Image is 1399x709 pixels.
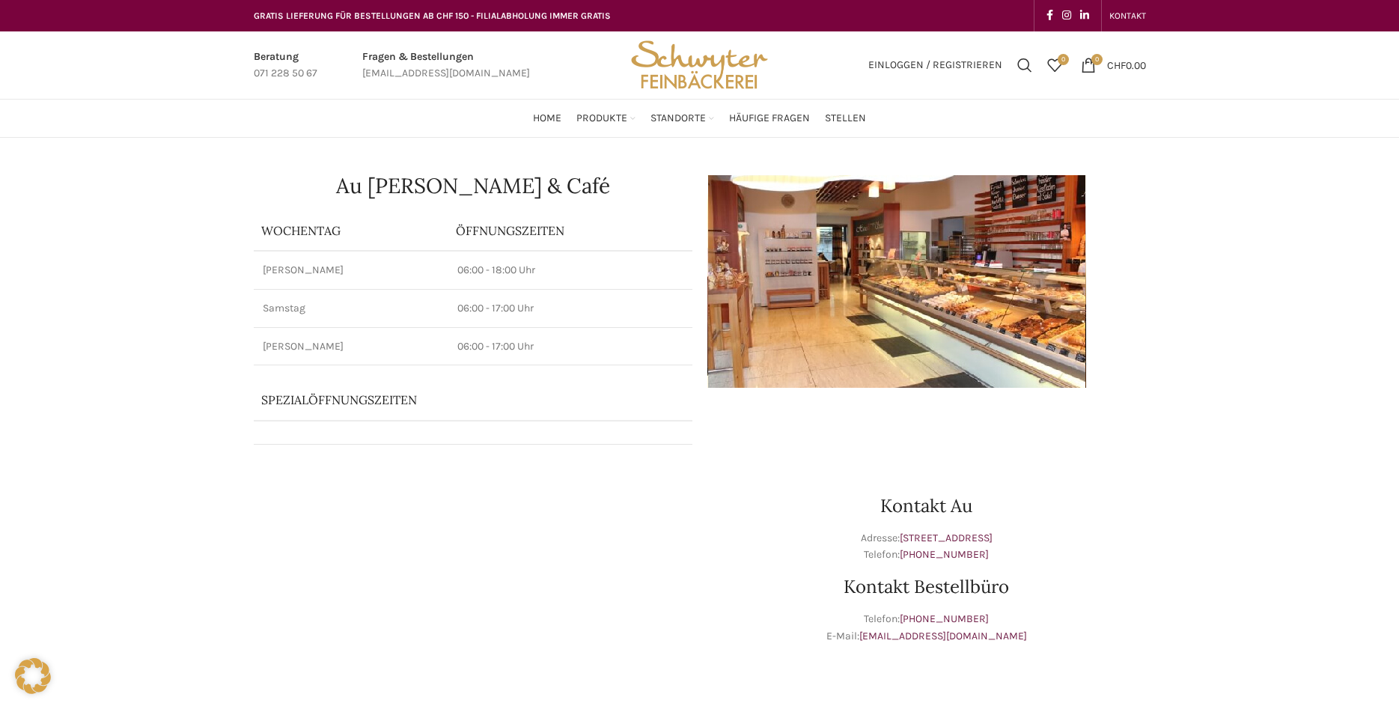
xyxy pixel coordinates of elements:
[729,112,810,126] span: Häufige Fragen
[576,103,636,133] a: Produkte
[1109,1,1146,31] a: KONTAKT
[707,578,1146,596] h2: Kontakt Bestellbüro
[1040,50,1070,80] div: Meine Wunschliste
[707,530,1146,564] p: Adresse: Telefon:
[1073,50,1153,80] a: 0 CHF0.00
[900,532,993,544] a: [STREET_ADDRESS]
[650,112,706,126] span: Standorte
[263,339,439,354] p: [PERSON_NAME]
[1107,58,1126,71] span: CHF
[457,301,683,316] p: 06:00 - 17:00 Uhr
[825,112,866,126] span: Stellen
[1040,50,1070,80] a: 0
[533,103,561,133] a: Home
[626,31,772,99] img: Bäckerei Schwyter
[254,460,692,684] iframe: bäckerei schwyter au
[626,58,772,70] a: Site logo
[707,497,1146,515] h2: Kontakt Au
[456,222,685,239] p: ÖFFNUNGSZEITEN
[457,339,683,354] p: 06:00 - 17:00 Uhr
[868,60,1002,70] span: Einloggen / Registrieren
[1010,50,1040,80] a: Suchen
[1042,5,1058,26] a: Facebook social link
[1076,5,1094,26] a: Linkedin social link
[900,548,989,561] a: [PHONE_NUMBER]
[362,49,530,82] a: Infobox link
[1058,5,1076,26] a: Instagram social link
[1109,10,1146,21] span: KONTAKT
[246,103,1153,133] div: Main navigation
[533,112,561,126] span: Home
[1102,1,1153,31] div: Secondary navigation
[859,630,1027,642] a: [EMAIL_ADDRESS][DOMAIN_NAME]
[576,112,627,126] span: Produkte
[900,612,989,625] a: [PHONE_NUMBER]
[263,301,439,316] p: Samstag
[254,10,611,21] span: GRATIS LIEFERUNG FÜR BESTELLUNGEN AB CHF 150 - FILIALABHOLUNG IMMER GRATIS
[1058,54,1069,65] span: 0
[261,222,441,239] p: Wochentag
[254,49,317,82] a: Infobox link
[1091,54,1103,65] span: 0
[707,611,1146,645] p: Telefon: E-Mail:
[254,175,692,196] h1: Au [PERSON_NAME] & Café
[729,103,810,133] a: Häufige Fragen
[457,263,683,278] p: 06:00 - 18:00 Uhr
[261,392,643,408] p: Spezialöffnungszeiten
[861,50,1010,80] a: Einloggen / Registrieren
[263,263,439,278] p: [PERSON_NAME]
[650,103,714,133] a: Standorte
[1107,58,1146,71] bdi: 0.00
[825,103,866,133] a: Stellen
